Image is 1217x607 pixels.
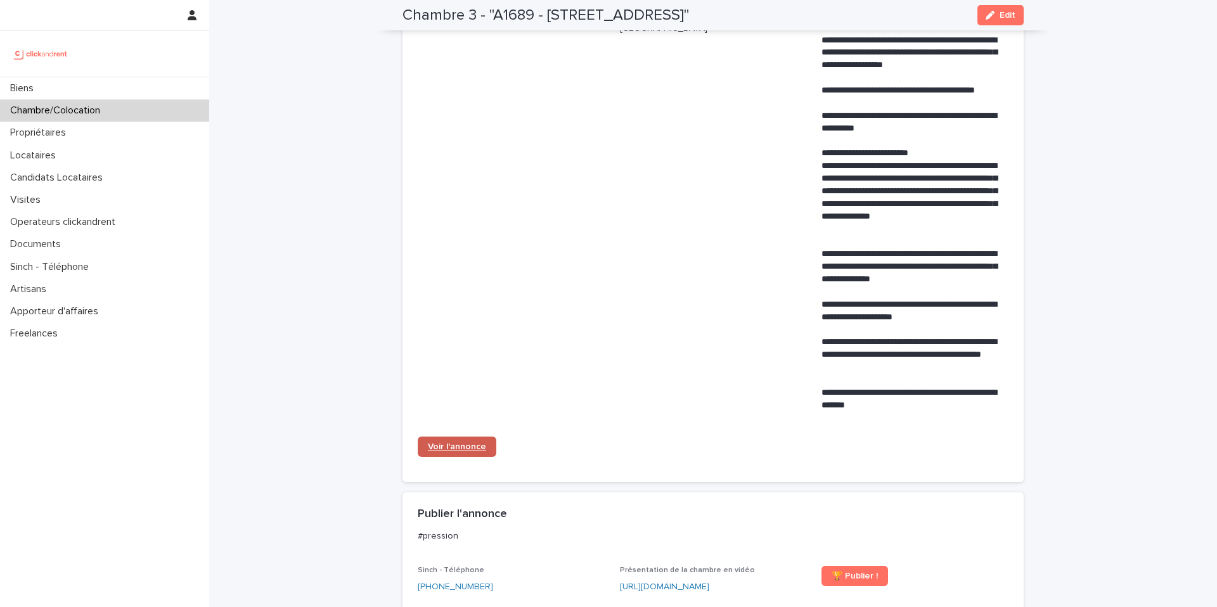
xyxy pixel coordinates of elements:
ringoverc2c-number-84e06f14122c: [PHONE_NUMBER] [418,582,493,591]
button: Edit [977,5,1024,25]
h2: Publier l'annonce [418,508,507,521]
p: Biens [5,82,44,94]
span: Voir l'annonce [428,442,486,451]
span: Présentation de la chambre en vidéo [620,566,755,574]
a: Voir l'annonce [418,437,496,457]
p: Chambre/Colocation [5,105,110,117]
span: 🏆 Publier ! [832,572,878,580]
span: Edit [1000,11,1015,20]
p: Candidats Locataires [5,172,113,184]
a: [URL][DOMAIN_NAME] [620,582,709,591]
p: Documents [5,238,71,250]
p: Visites [5,194,51,206]
p: Propriétaires [5,127,76,139]
p: Apporteur d'affaires [5,305,108,317]
p: Artisans [5,283,56,295]
ringoverc2c-84e06f14122c: Call with Ringover [418,582,493,591]
p: Sinch - Téléphone [5,261,99,273]
a: [PHONE_NUMBER] [418,580,493,594]
p: #pression [418,530,1003,542]
a: 🏆 Publier ! [821,566,888,586]
p: Freelances [5,328,68,340]
img: UCB0brd3T0yccxBKYDjQ [10,41,72,67]
p: Operateurs clickandrent [5,216,126,228]
h2: Chambre 3 - "A1689 - [STREET_ADDRESS]" [402,6,689,25]
span: Sinch - Téléphone [418,566,484,574]
p: Locataires [5,150,66,162]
